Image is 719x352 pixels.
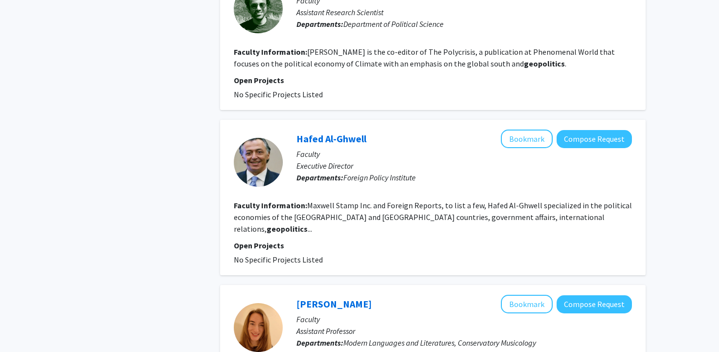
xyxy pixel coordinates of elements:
[234,200,307,210] b: Faculty Information:
[296,132,366,145] a: Hafed Al-Ghwell
[234,74,632,86] p: Open Projects
[343,173,416,182] span: Foreign Policy Institute
[7,308,42,345] iframe: Chat
[296,19,343,29] b: Departments:
[296,148,632,160] p: Faculty
[343,338,536,348] span: Modern Languages and Literatures, Conservatory Musicology
[296,298,372,310] a: [PERSON_NAME]
[267,224,308,234] b: geopolitics
[234,89,323,99] span: No Specific Projects Listed
[234,255,323,264] span: No Specific Projects Listed
[296,160,632,172] p: Executive Director
[501,130,553,148] button: Add Hafed Al-Ghwell to Bookmarks
[234,47,615,68] fg-read-more: [PERSON_NAME] is the co-editor of The Polycrisis, a publication at Phenomenal World that focuses ...
[296,173,343,182] b: Departments:
[296,313,632,325] p: Faculty
[234,240,632,251] p: Open Projects
[343,19,444,29] span: Department of Political Science
[234,200,632,234] fg-read-more: Maxwell Stamp Inc. and Foreign Reports, to list a few, Hafed Al-Ghwell specialized in the politic...
[501,295,553,313] button: Add Laura Vasilyeva to Bookmarks
[557,130,632,148] button: Compose Request to Hafed Al-Ghwell
[296,325,632,337] p: Assistant Professor
[234,47,307,57] b: Faculty Information:
[296,338,343,348] b: Departments:
[296,6,632,18] p: Assistant Research Scientist
[557,295,632,313] button: Compose Request to Laura Vasilyeva
[524,59,565,68] b: geopolitics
